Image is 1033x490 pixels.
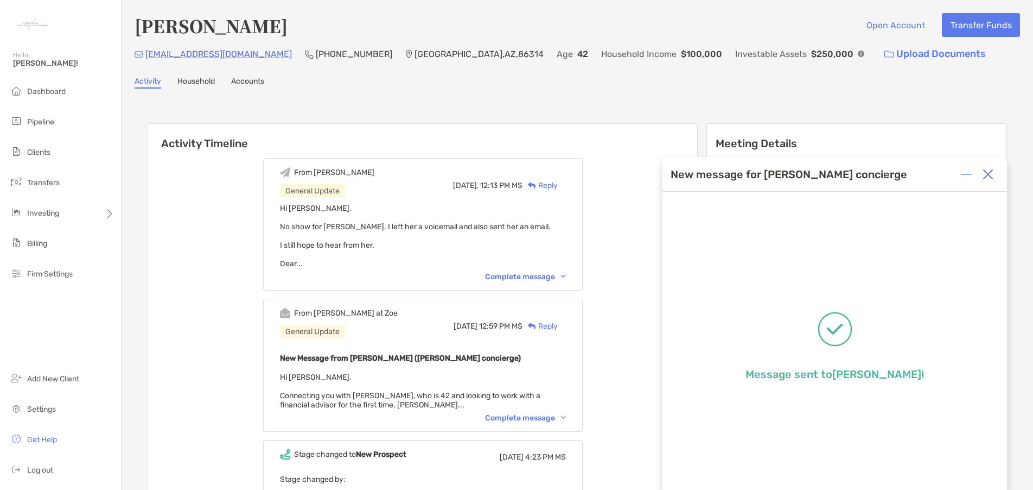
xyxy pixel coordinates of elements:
span: Log out [27,466,53,475]
h4: [PERSON_NAME] [135,13,288,38]
div: General Update [280,184,345,198]
div: New message for [PERSON_NAME] concierge [671,168,907,181]
img: button icon [884,51,894,58]
img: Zoe Logo [13,4,52,43]
div: Reply [522,321,558,332]
p: [EMAIL_ADDRESS][DOMAIN_NAME] [145,47,292,61]
span: [DATE], [453,181,479,190]
button: Transfer Funds [942,13,1020,37]
p: $100,000 [681,47,722,61]
span: Firm Settings [27,269,73,279]
div: From [PERSON_NAME] [294,168,374,177]
span: Dashboard [27,87,66,96]
img: Message successfully sent [818,312,852,347]
img: Chevron icon [561,416,566,419]
p: Meeting Details [716,137,998,150]
p: Investable Assets [735,47,807,61]
img: add_new_client icon [10,372,23,385]
img: clients icon [10,145,23,158]
p: Age [557,47,573,61]
div: From [PERSON_NAME] at Zoe [294,309,398,318]
b: New Prospect [356,450,406,459]
span: 12:13 PM MS [480,181,522,190]
p: Message sent to [PERSON_NAME] ! [745,368,924,381]
a: Activity [135,77,161,89]
img: firm-settings icon [10,267,23,280]
img: Email Icon [135,51,143,58]
img: Reply icon [528,182,536,189]
p: $250,000 [811,47,853,61]
h6: Activity Timeline [148,124,697,150]
img: Phone Icon [305,50,314,59]
img: investing icon [10,206,23,219]
img: Event icon [280,308,290,318]
img: pipeline icon [10,115,23,128]
p: [GEOGRAPHIC_DATA] , AZ , 86314 [415,47,544,61]
img: billing icon [10,236,23,249]
p: [PHONE_NUMBER] [316,47,392,61]
span: Add New Client [27,374,79,384]
img: Expand or collapse [961,169,972,180]
span: Hi [PERSON_NAME], Connecting you with [PERSON_NAME], who is 42 and looking to work with a financi... [280,373,540,410]
span: 4:23 PM MS [525,453,566,462]
img: get-help icon [10,432,23,445]
p: Stage changed by: [280,473,566,486]
p: Household Income [601,47,677,61]
div: Stage changed to [294,450,406,459]
span: Billing [27,239,47,248]
p: 42 [577,47,588,61]
img: Chevron icon [561,275,566,278]
img: Reply icon [528,323,536,330]
div: Complete message [485,272,566,281]
img: Close [983,169,993,180]
img: Info Icon [858,51,864,57]
b: New Message from [PERSON_NAME] ([PERSON_NAME] concierge) [280,354,521,363]
span: [PERSON_NAME]! [13,59,114,68]
button: Open Account [858,13,933,37]
span: [DATE] [500,453,524,462]
span: Hi [PERSON_NAME], No show for [PERSON_NAME]. I left her a voicemail and also sent her an email. I... [280,204,551,268]
img: Location Icon [405,50,412,59]
div: Complete message [485,413,566,423]
div: Reply [522,180,558,191]
img: transfers icon [10,175,23,189]
img: dashboard icon [10,84,23,97]
a: Upload Documents [877,42,993,66]
img: logout icon [10,463,23,476]
img: Event icon [280,167,290,178]
span: Clients [27,148,50,157]
span: Settings [27,405,56,414]
span: Transfers [27,178,60,187]
span: Pipeline [27,117,54,127]
a: Accounts [231,77,264,89]
span: Get Help [27,435,57,444]
span: 12:59 PM MS [479,322,522,331]
span: [DATE] [454,322,477,331]
img: settings icon [10,402,23,415]
span: Investing [27,209,59,218]
img: Event icon [280,449,290,460]
a: Household [177,77,215,89]
div: General Update [280,325,345,338]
